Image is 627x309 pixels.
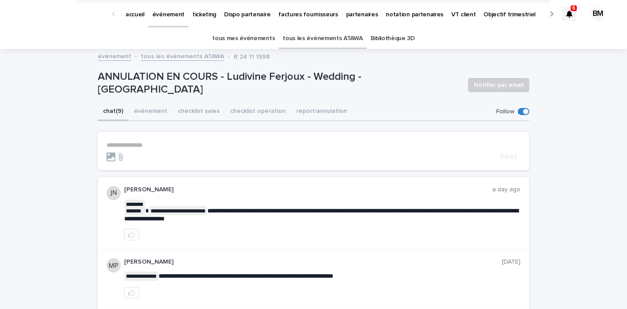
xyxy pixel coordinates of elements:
[500,153,517,161] span: Post
[124,229,139,240] button: like this post
[371,28,415,49] a: Bibliothèque 3D
[497,153,520,161] button: Post
[291,103,352,121] button: report/annulation
[492,186,520,194] p: a day ago
[468,78,529,92] button: Notifier par email
[496,108,514,115] p: Follow
[141,51,224,61] a: tous les événements ATAWA
[129,103,173,121] button: événement
[98,71,461,96] p: ANNULATION EN COURS - Ludivine Ferjoux - Wedding - [GEOGRAPHIC_DATA]
[98,51,131,61] a: événement
[124,186,492,194] p: [PERSON_NAME]
[173,103,225,121] button: checklist sales
[474,81,524,89] span: Notifier par email
[562,7,576,21] div: 6
[283,28,362,49] a: tous les événements ATAWA
[212,28,275,49] a: tous mes événements
[18,5,103,23] img: Ls34BcGeRexTGTNfXpUC
[124,258,502,266] p: [PERSON_NAME]
[234,51,270,61] p: R 24 11 1598
[591,7,605,21] div: BM
[124,287,139,298] button: like this post
[502,258,520,266] p: [DATE]
[98,103,129,121] button: chat (9)
[572,5,575,11] p: 6
[225,103,291,121] button: checklist opération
